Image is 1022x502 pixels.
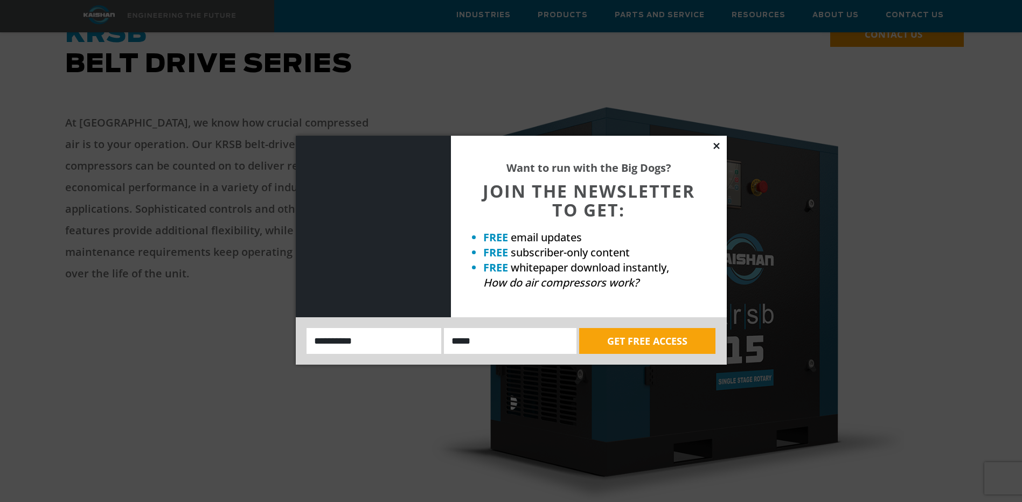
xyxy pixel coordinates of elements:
strong: Want to run with the Big Dogs? [506,161,671,175]
strong: FREE [483,260,508,275]
strong: FREE [483,230,508,245]
span: subscriber-only content [511,245,630,260]
span: whitepaper download instantly, [511,260,669,275]
strong: FREE [483,245,508,260]
span: JOIN THE NEWSLETTER TO GET: [483,179,695,221]
span: email updates [511,230,582,245]
input: Name: [307,328,442,354]
em: How do air compressors work? [483,275,639,290]
button: Close [712,141,721,151]
button: GET FREE ACCESS [579,328,715,354]
input: Email [444,328,576,354]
